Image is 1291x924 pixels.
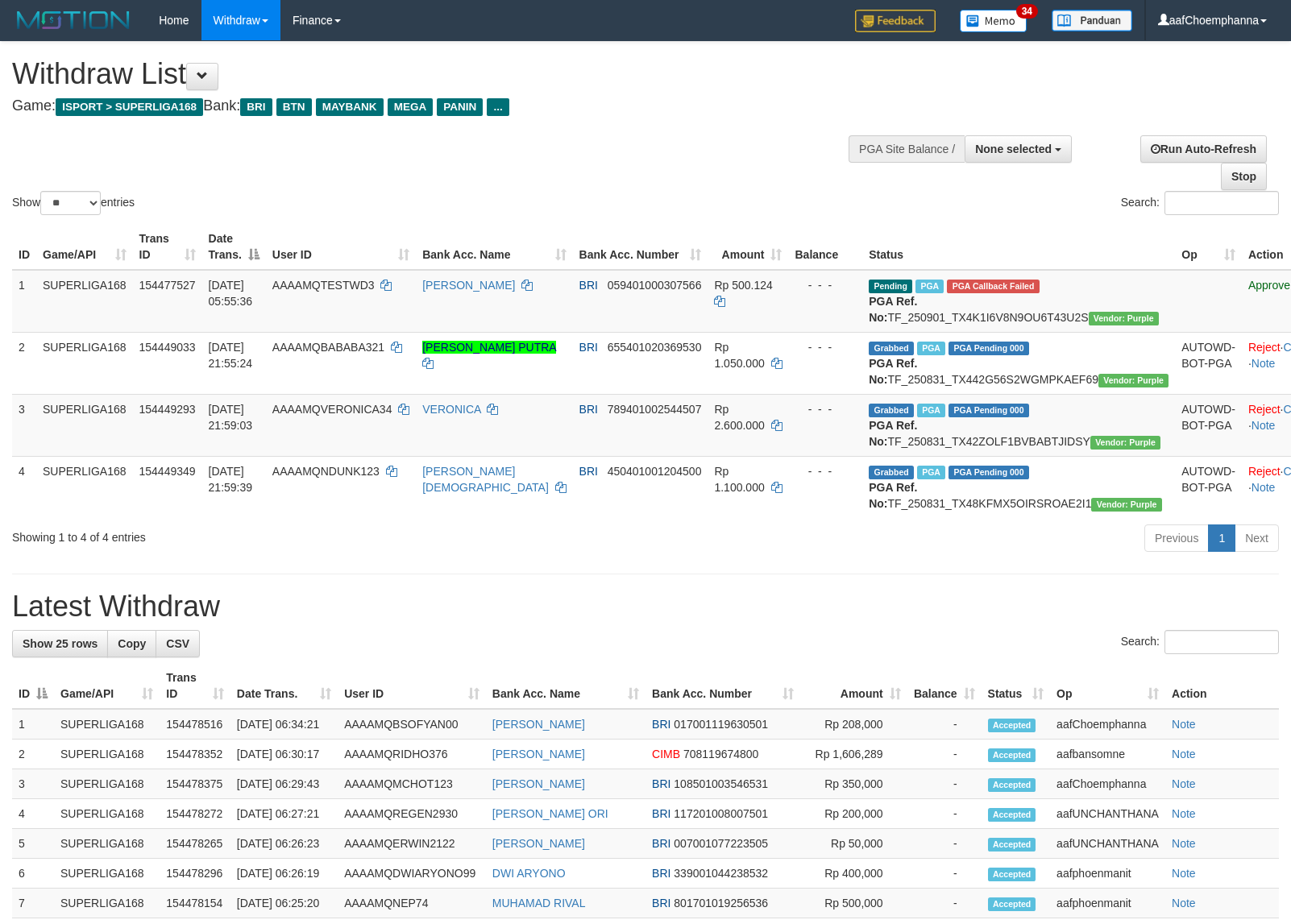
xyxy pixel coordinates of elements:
a: Note [1252,481,1276,494]
th: Bank Acc. Number: activate to sort column ascending [573,224,708,270]
span: Copy 789401002544507 to clipboard [608,403,702,416]
span: Copy 117201008007501 to clipboard [674,807,768,820]
span: Marked by aafheankoy [917,342,945,355]
td: TF_250831_TX48KFMX5OIRSROAE2I1 [862,456,1175,518]
td: [DATE] 06:30:17 [230,740,338,769]
td: Rp 500,000 [800,889,907,918]
td: 154478352 [160,740,230,769]
span: [DATE] 21:59:03 [209,403,253,432]
span: Copy 108501003546531 to clipboard [674,777,768,790]
span: Marked by aafmaleo [915,280,944,293]
th: Game/API: activate to sort column ascending [54,663,160,709]
span: Marked by aafheankoy [917,466,945,479]
a: Approve [1248,279,1290,292]
th: ID: activate to sort column descending [12,663,54,709]
a: 1 [1208,524,1235,552]
span: BRI [652,867,670,880]
td: Rp 1,606,289 [800,740,907,769]
span: AAAAMQTESTWD3 [272,279,375,292]
span: Copy 450401001204500 to clipboard [608,465,702,478]
td: [DATE] 06:29:43 [230,769,338,799]
td: aafphoenmanit [1050,859,1165,889]
span: Accepted [988,868,1036,881]
span: Vendor URL: https://trx4.1velocity.biz [1091,498,1161,512]
div: - - - [795,277,856,293]
span: Vendor URL: https://trx4.1velocity.biz [1090,436,1160,450]
td: AAAAMQDWIARYONO99 [338,859,486,889]
input: Search: [1164,630,1279,654]
td: 154478296 [160,859,230,889]
td: TF_250831_TX442G56S2WGMPKAEF69 [862,332,1175,394]
span: [DATE] 05:55:36 [209,279,253,308]
span: ISPORT > SUPERLIGA168 [56,98,203,116]
a: Note [1252,357,1276,370]
td: [DATE] 06:27:21 [230,799,338,829]
a: [PERSON_NAME][DEMOGRAPHIC_DATA] [422,465,549,494]
img: MOTION_logo.png [12,8,135,32]
td: Rp 350,000 [800,769,907,799]
div: - - - [795,463,856,479]
span: Rp 1.100.000 [714,465,764,494]
span: MAYBANK [316,98,384,116]
a: Note [1172,837,1196,850]
td: SUPERLIGA168 [54,740,160,769]
img: panduan.png [1052,10,1132,31]
span: BRI [579,465,598,478]
td: TF_250901_TX4K1I6V8N9OU6T43U2S [862,270,1175,333]
td: 3 [12,769,54,799]
th: Date Trans.: activate to sort column ascending [230,663,338,709]
span: 154449293 [139,403,196,416]
a: [PERSON_NAME] [492,777,585,790]
span: 154449033 [139,341,196,354]
td: - [907,829,982,859]
a: [PERSON_NAME] [422,279,515,292]
span: Rp 500.124 [714,279,772,292]
td: AAAAMQERWIN2122 [338,829,486,859]
span: Copy 017001119630501 to clipboard [674,718,768,731]
td: SUPERLIGA168 [54,889,160,918]
span: Copy 708119674800 to clipboard [683,748,758,760]
div: PGA Site Balance / [849,135,965,163]
td: TF_250831_TX42ZOLF1BVBABTJIDSY [862,394,1175,456]
a: CSV [156,630,200,657]
span: Accepted [988,808,1036,822]
b: PGA Ref. No: [869,357,917,386]
td: aafUNCHANTHANA [1050,799,1165,829]
span: PGA Error [947,280,1039,293]
a: Run Auto-Refresh [1140,135,1267,163]
th: Amount: activate to sort column ascending [800,663,907,709]
a: Note [1172,807,1196,820]
img: Button%20Memo.svg [960,10,1027,32]
td: 154478272 [160,799,230,829]
a: [PERSON_NAME] [492,837,585,850]
th: Date Trans.: activate to sort column descending [202,224,266,270]
td: AUTOWD-BOT-PGA [1175,332,1242,394]
td: 5 [12,829,54,859]
td: aafphoenmanit [1050,889,1165,918]
a: Note [1172,748,1196,760]
td: [DATE] 06:25:20 [230,889,338,918]
span: Copy 655401020369530 to clipboard [608,341,702,354]
td: AAAAMQBSOFYAN00 [338,709,486,740]
input: Search: [1164,191,1279,215]
span: Grabbed [869,404,914,417]
span: Marked by aafheankoy [917,404,945,417]
td: AAAAMQNEP74 [338,889,486,918]
td: [DATE] 06:34:21 [230,709,338,740]
span: Copy 801701019256536 to clipboard [674,897,768,909]
td: AAAAMQRIDHO376 [338,740,486,769]
span: Accepted [988,719,1036,732]
span: 34 [1016,4,1038,19]
a: Next [1235,524,1279,552]
a: [PERSON_NAME] ORI [492,807,608,820]
th: ID [12,224,36,270]
span: [DATE] 21:55:24 [209,341,253,370]
a: [PERSON_NAME] PUTRA [422,341,556,354]
td: AUTOWD-BOT-PGA [1175,394,1242,456]
th: Op: activate to sort column ascending [1175,224,1242,270]
span: CSV [166,637,189,650]
span: 154477527 [139,279,196,292]
td: aafbansomne [1050,740,1165,769]
th: Balance: activate to sort column ascending [907,663,982,709]
label: Show entries [12,191,135,215]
